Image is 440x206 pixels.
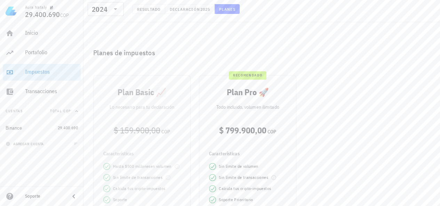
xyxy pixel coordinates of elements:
span: Plan Pro 🚀 [227,86,269,98]
div: Aura Nataly [25,5,47,10]
button: Planes [215,4,240,14]
img: LedgiFi [6,6,17,17]
span: 2025 [200,7,210,12]
a: Impuestos [3,64,81,81]
span: Declaración [169,7,200,12]
span: recomendado [233,71,262,80]
button: Resultado [132,4,165,14]
div: Portafolio [25,49,78,56]
div: Transacciones [25,88,78,94]
a: Portafolio [3,44,81,61]
button: Declaración 2025 [165,4,215,14]
a: Transacciones [3,83,81,100]
button: CuentasTotal COP [3,103,81,120]
div: Binance [6,125,22,131]
span: 29.400.690 [25,10,60,19]
div: Soporte [25,193,64,199]
span: Calcula tus cripto-impuestos [219,185,271,192]
span: $ 799.900,00 [219,125,266,136]
div: Planes de impuestos [88,42,436,64]
span: 29.400.690 [58,125,78,130]
p: Todo incluido, volumen ilimitado [205,103,290,111]
a: Binance 29.400.690 [3,120,81,136]
div: Impuestos [25,68,78,75]
span: Planes [219,7,235,12]
a: Inicio [3,25,81,42]
span: Sin límite de volumen [219,163,258,170]
div: Inicio [25,30,78,36]
div: 2024 [92,6,107,13]
button: agregar cuenta [4,140,47,147]
span: Sin límite de transacciones [219,174,268,181]
span: Soporte Prioritario [219,196,253,203]
span: COP [267,129,276,135]
span: Resultado [137,7,161,12]
span: Total COP [50,109,71,113]
span: agregar cuenta [7,142,44,146]
div: 2024 [88,2,124,16]
span: COP [60,12,69,18]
